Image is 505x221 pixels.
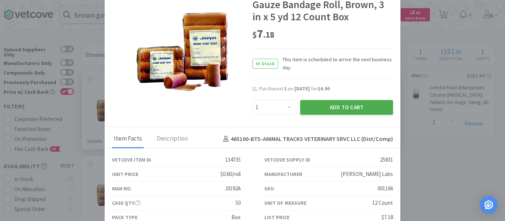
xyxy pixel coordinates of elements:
div: Item Facts [112,130,144,148]
div: 134735 [225,155,241,164]
div: SKU [264,184,274,193]
button: Add to Cart [300,100,393,115]
h4: 465100-BTS - ANIMAL TRACKS VETERINARY SRVC LLC (Dist/Comp) [220,134,393,144]
span: $ [253,30,257,40]
span: . 18 [263,30,274,40]
span: [DATE] [294,85,310,92]
div: Man No. [112,184,132,193]
div: $0.60/roll [220,170,241,179]
div: Unit Price [112,170,138,178]
div: Case Qty. [112,199,140,207]
span: 1 [284,85,287,92]
div: 001166 [377,184,393,193]
div: 25831 [380,155,393,164]
div: Open Intercom Messenger [480,196,498,214]
span: $6.90 [318,85,330,92]
div: [PERSON_NAME] Labs [341,170,393,179]
div: Description [155,130,190,148]
div: 50 [235,198,241,207]
span: In Stock [253,59,278,68]
div: Vetcove Supply ID [264,156,310,164]
div: J0192A [225,184,241,193]
div: Purchased on for [259,85,393,93]
div: Vetcove Item ID [112,156,151,164]
div: 12 Count [372,198,393,207]
span: 7 [253,26,274,41]
span: This item is scheduled to arrive the next business day [278,55,393,72]
img: 5cff1d8f838e445486462169860d3e9c_25831.png [136,12,228,91]
div: Manufacturer [264,170,302,178]
div: Unit of Measure [264,199,306,207]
